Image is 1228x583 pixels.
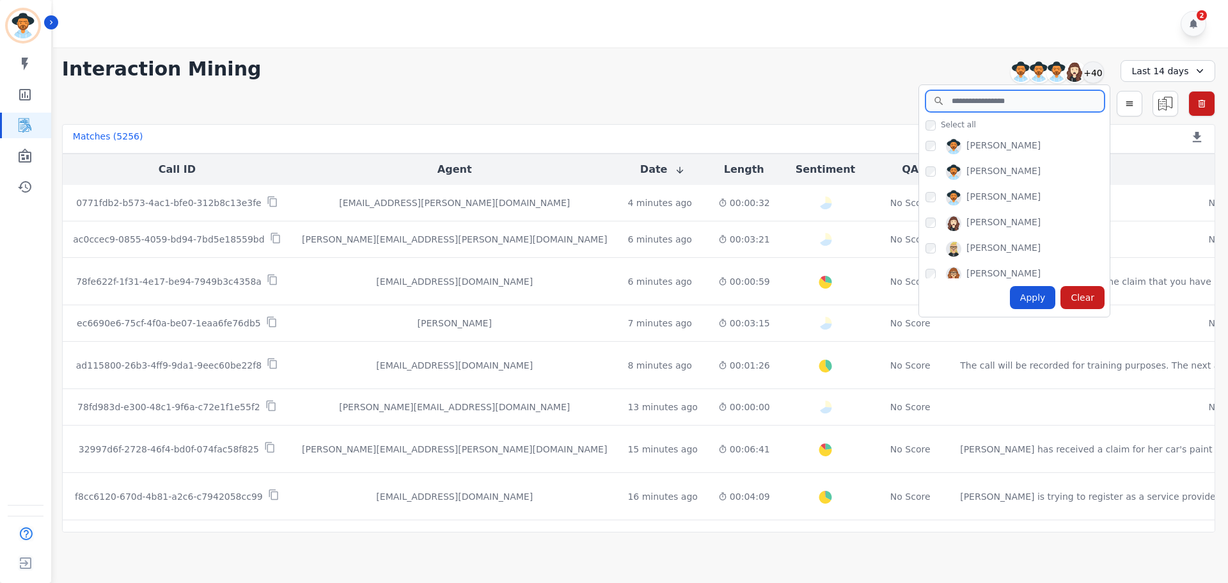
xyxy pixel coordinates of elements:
[1121,60,1215,82] div: Last 14 days
[76,275,262,288] p: 78fe622f-1f31-4e17-be94-7949b3c4358a
[8,10,38,41] img: Bordered avatar
[302,317,607,330] div: [PERSON_NAME]
[302,233,607,246] div: [PERSON_NAME][EMAIL_ADDRESS][PERSON_NAME][DOMAIN_NAME]
[73,233,264,246] p: ac0ccec9-0855-4059-bd94-7bd5e18559bd
[718,233,770,246] div: 00:03:21
[77,317,261,330] p: ec6690e6-75cf-4f0a-be07-1eaa6fe76db5
[890,443,931,456] div: No Score
[76,359,262,372] p: ad115800-26b3-4ff9-9da1-9eec60be22f8
[1010,286,1056,309] div: Apply
[941,120,976,130] span: Select all
[890,275,931,288] div: No Score
[302,275,607,288] div: [EMAIL_ADDRESS][DOMAIN_NAME]
[640,162,686,177] button: Date
[718,275,770,288] div: 00:00:59
[724,162,764,177] button: Length
[302,401,607,413] div: [PERSON_NAME][EMAIL_ADDRESS][DOMAIN_NAME]
[159,162,196,177] button: Call ID
[796,162,855,177] button: Sentiment
[890,233,931,246] div: No Score
[890,317,931,330] div: No Score
[718,490,770,503] div: 00:04:09
[627,359,692,372] div: 8 minutes ago
[966,164,1041,180] div: [PERSON_NAME]
[890,490,931,503] div: No Score
[966,241,1041,257] div: [PERSON_NAME]
[966,267,1041,282] div: [PERSON_NAME]
[718,196,770,209] div: 00:00:32
[627,401,697,413] div: 13 minutes ago
[1082,61,1104,83] div: +40
[902,162,918,177] button: QA
[718,359,770,372] div: 00:01:26
[627,275,692,288] div: 6 minutes ago
[966,139,1041,154] div: [PERSON_NAME]
[627,317,692,330] div: 7 minutes ago
[302,443,607,456] div: [PERSON_NAME][EMAIL_ADDRESS][PERSON_NAME][DOMAIN_NAME]
[966,190,1041,205] div: [PERSON_NAME]
[62,58,262,81] h1: Interaction Mining
[890,196,931,209] div: No Score
[302,359,607,372] div: [EMAIL_ADDRESS][DOMAIN_NAME]
[437,162,472,177] button: Agent
[73,130,143,148] div: Matches ( 5256 )
[718,443,770,456] div: 00:06:41
[79,443,259,456] p: 32997d6f-2728-46f4-bd0f-074fac58f825
[718,401,770,413] div: 00:00:00
[966,216,1041,231] div: [PERSON_NAME]
[75,490,263,503] p: f8cc6120-670d-4b81-a2c6-c7942058cc99
[890,401,931,413] div: No Score
[627,490,697,503] div: 16 minutes ago
[302,196,607,209] div: [EMAIL_ADDRESS][PERSON_NAME][DOMAIN_NAME]
[627,196,692,209] div: 4 minutes ago
[1060,286,1105,309] div: Clear
[627,233,692,246] div: 6 minutes ago
[718,317,770,330] div: 00:03:15
[77,401,260,413] p: 78fd983d-e300-48c1-9f6a-c72e1f1e55f2
[627,443,697,456] div: 15 minutes ago
[302,490,607,503] div: [EMAIL_ADDRESS][DOMAIN_NAME]
[890,359,931,372] div: No Score
[1197,10,1207,20] div: 2
[76,196,262,209] p: 0771fdb2-b573-4ac1-bfe0-312b8c13e3fe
